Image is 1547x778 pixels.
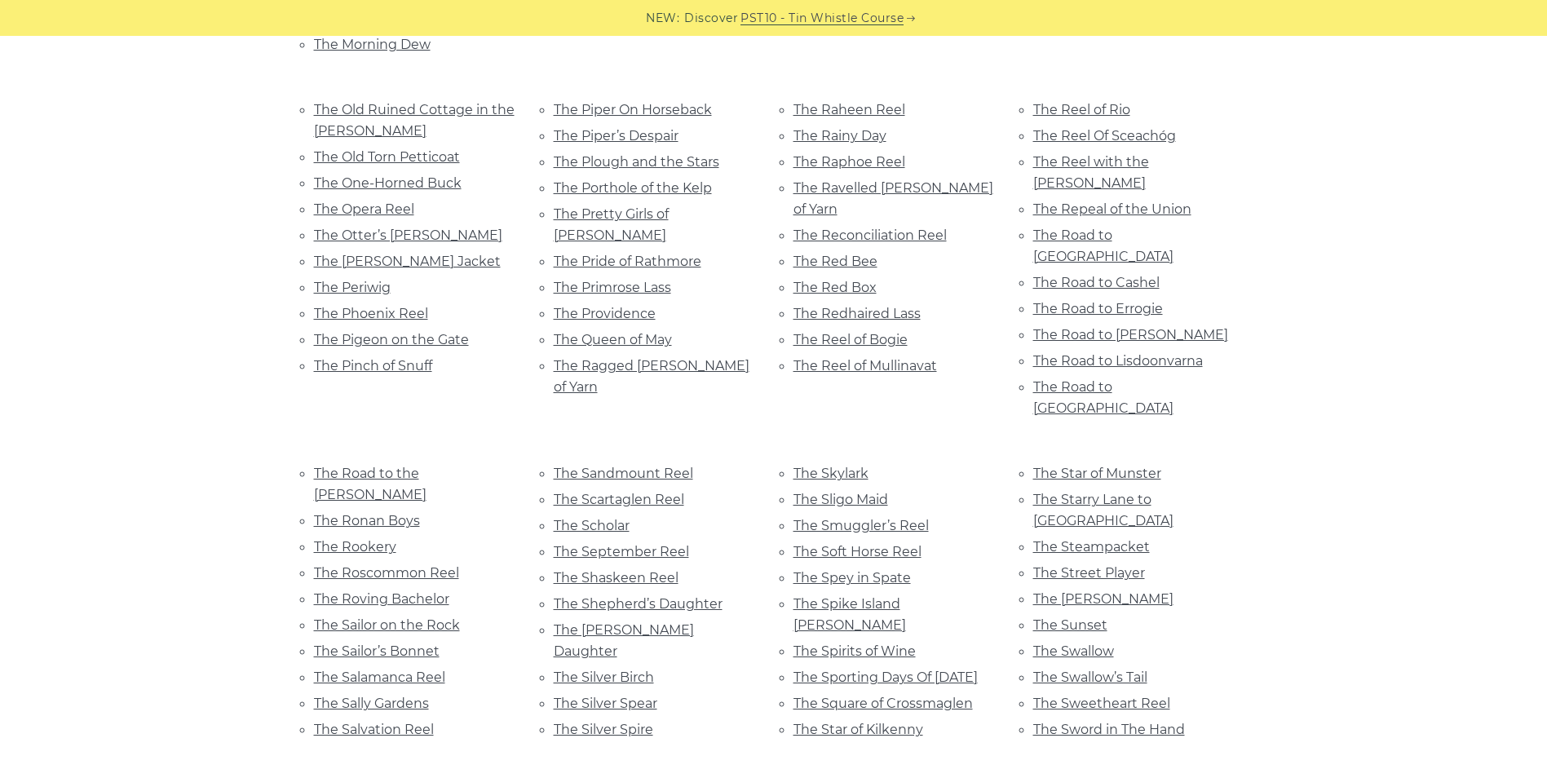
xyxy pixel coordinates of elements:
[1033,201,1191,217] a: The Repeal of the Union
[554,492,684,507] a: The Scartaglen Reel
[554,596,723,612] a: The Shepherd’s Daughter
[684,9,738,28] span: Discover
[1033,617,1107,633] a: The Sunset
[1033,670,1147,685] a: The Swallow’s Tail
[314,306,428,321] a: The Phoenix Reel
[793,544,922,559] a: The Soft Horse Reel
[314,332,469,347] a: The Pigeon on the Gate
[793,332,908,347] a: The Reel of Bogie
[554,358,749,395] a: The Ragged [PERSON_NAME] of Yarn
[793,180,993,217] a: The Ravelled [PERSON_NAME] of Yarn
[314,466,427,502] a: The Road to the [PERSON_NAME]
[554,518,630,533] a: The Scholar
[554,670,654,685] a: The Silver Birch
[793,492,888,507] a: The Sligo Maid
[1033,228,1174,264] a: The Road to [GEOGRAPHIC_DATA]
[314,722,434,737] a: The Salvation Reel
[1033,353,1203,369] a: The Road to Lisdoonvarna
[1033,301,1163,316] a: The Road to Errogie
[793,596,906,633] a: The Spike Island [PERSON_NAME]
[314,201,414,217] a: The Opera Reel
[554,206,669,243] a: The Pretty Girls of [PERSON_NAME]
[554,332,672,347] a: The Queen of May
[793,518,929,533] a: The Smuggler’s Reel
[314,254,501,269] a: The [PERSON_NAME] Jacket
[314,696,429,711] a: The Sally Gardens
[314,358,432,374] a: The Pinch of Snuff
[314,175,462,191] a: The One-Horned Buck
[1033,102,1130,117] a: The Reel of Rio
[1033,379,1174,416] a: The Road to [GEOGRAPHIC_DATA]
[554,622,694,659] a: The [PERSON_NAME] Daughter
[314,591,449,607] a: The Roving Bachelor
[554,180,712,196] a: The Porthole of the Kelp
[554,544,689,559] a: The September Reel
[314,670,445,685] a: The Salamanca Reel
[793,102,905,117] a: The Raheen Reel
[314,37,431,52] a: The Morning Dew
[314,149,460,165] a: The Old Torn Petticoat
[1033,591,1174,607] a: The [PERSON_NAME]
[554,306,656,321] a: The Providence
[1033,327,1228,343] a: The Road to [PERSON_NAME]
[793,280,877,295] a: The Red Box
[793,696,973,711] a: The Square of Crossmaglen
[793,228,947,243] a: The Reconciliation Reel
[1033,643,1114,659] a: The Swallow
[314,228,502,243] a: The Otter’s [PERSON_NAME]
[314,539,396,555] a: The Rookery
[554,154,719,170] a: The Plough and the Stars
[1033,275,1160,290] a: The Road to Cashel
[554,570,678,586] a: The Shaskeen Reel
[1033,492,1174,528] a: The Starry Lane to [GEOGRAPHIC_DATA]
[554,466,693,481] a: The Sandmount Reel
[793,128,886,144] a: The Rainy Day
[793,466,869,481] a: The Skylark
[646,9,679,28] span: NEW:
[793,254,877,269] a: The Red Bee
[1033,154,1149,191] a: The Reel with the [PERSON_NAME]
[314,617,460,633] a: The Sailor on the Rock
[554,280,671,295] a: The Primrose Lass
[793,722,923,737] a: The Star of Kilkenny
[793,670,978,685] a: The Sporting Days Of [DATE]
[1033,128,1176,144] a: The Reel Of Sceachóg
[1033,565,1145,581] a: The Street Player
[793,570,911,586] a: The Spey in Spate
[314,280,391,295] a: The Periwig
[1033,466,1161,481] a: The Star of Munster
[554,102,712,117] a: The Piper On Horseback
[314,513,420,528] a: The Ronan Boys
[554,254,701,269] a: The Pride of Rathmore
[1033,696,1170,711] a: The Sweetheart Reel
[314,102,515,139] a: The Old Ruined Cottage in the [PERSON_NAME]
[314,565,459,581] a: The Roscommon Reel
[793,358,937,374] a: The Reel of Mullinavat
[554,722,653,737] a: The Silver Spire
[793,643,916,659] a: The Spirits of Wine
[1033,539,1150,555] a: The Steampacket
[314,643,440,659] a: The Sailor’s Bonnet
[1033,722,1185,737] a: The Sword in The Hand
[793,306,921,321] a: The Redhaired Lass
[554,128,678,144] a: The Piper’s Despair
[554,696,657,711] a: The Silver Spear
[793,154,905,170] a: The Raphoe Reel
[740,9,904,28] a: PST10 - Tin Whistle Course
